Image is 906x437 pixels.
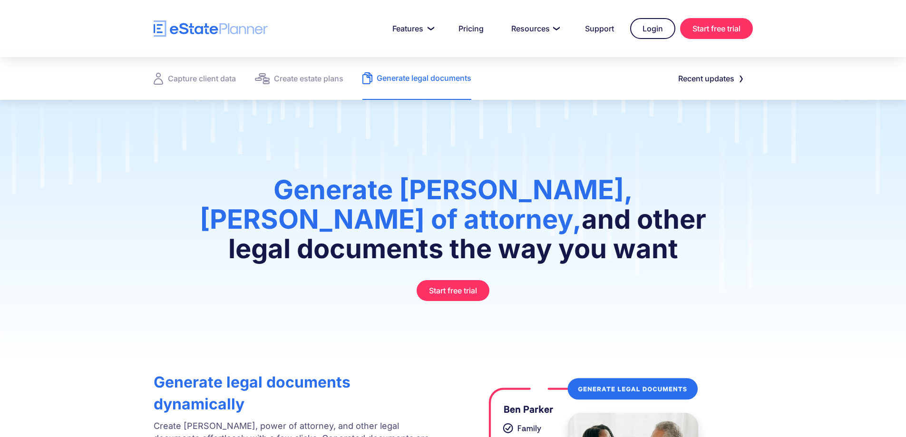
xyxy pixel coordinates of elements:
span: Generate [PERSON_NAME], [PERSON_NAME] of attorney, [200,174,633,235]
div: Generate legal documents [377,71,471,85]
div: Capture client data [168,72,236,85]
a: Create estate plans [255,57,343,100]
h1: and other legal documents the way you want [195,175,711,273]
a: home [154,20,268,37]
a: Resources [500,19,569,38]
a: Generate legal documents [362,57,471,100]
a: Login [630,18,675,39]
a: Pricing [447,19,495,38]
a: Start free trial [680,18,753,39]
a: Start free trial [417,280,489,301]
strong: Generate legal documents dynamically [154,373,351,413]
a: Capture client data [154,57,236,100]
div: Create estate plans [274,72,343,85]
a: Recent updates [667,69,753,88]
a: Features [381,19,442,38]
div: Recent updates [678,72,734,85]
a: Support [574,19,625,38]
